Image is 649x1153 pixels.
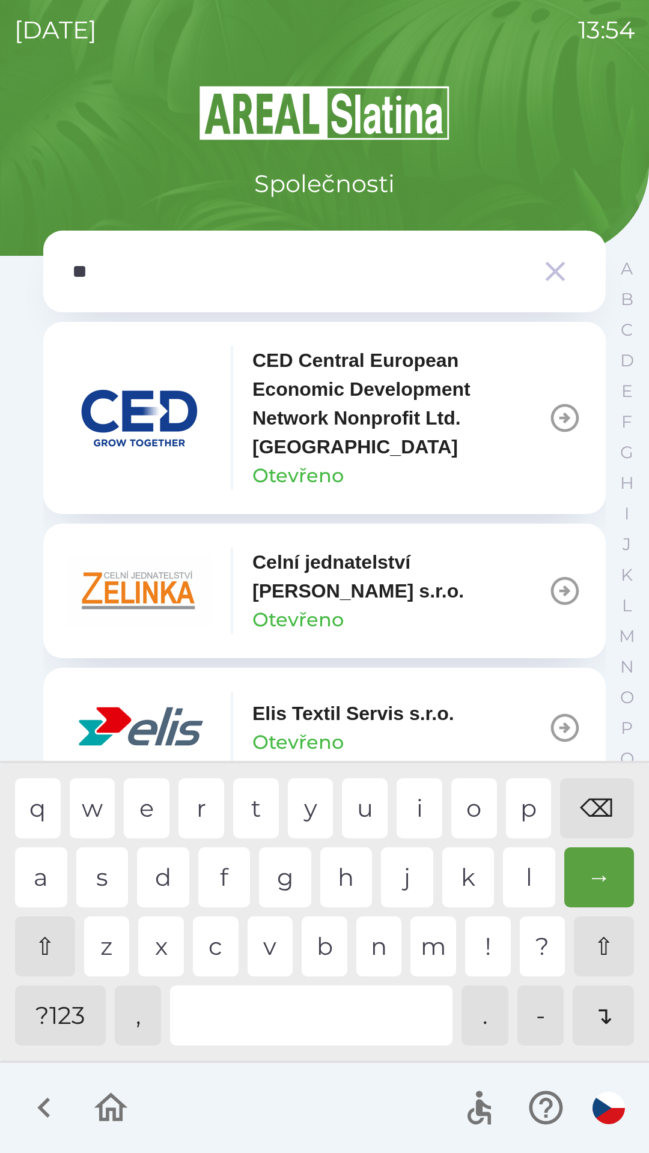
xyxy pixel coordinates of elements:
[620,473,634,494] p: H
[252,548,548,605] p: Celní jednatelství [PERSON_NAME] s.r.o.
[612,468,642,498] button: H
[612,253,642,284] button: A
[621,564,633,586] p: K
[43,668,606,788] button: Elis Textil Servis s.r.o.Otevřeno
[612,315,642,345] button: C
[252,461,344,490] p: Otevřeno
[612,621,642,652] button: M
[621,319,633,340] p: C
[621,411,632,432] p: F
[612,682,642,713] button: O
[67,692,212,764] img: d6e089ba-b3bf-4d0d-8b19-bc9c6ff21faa.png
[14,12,97,48] p: [DATE]
[252,728,344,757] p: Otevřeno
[612,498,642,529] button: I
[619,626,635,647] p: M
[578,12,635,48] p: 13:54
[67,382,212,454] img: d9501dcd-2fae-4a13-a1b3-8010d0152126.png
[621,289,633,310] p: B
[252,605,344,634] p: Otevřeno
[624,503,629,524] p: I
[252,346,548,461] p: CED Central European Economic Development Network Nonprofit Ltd. [GEOGRAPHIC_DATA]
[43,322,606,514] button: CED Central European Economic Development Network Nonprofit Ltd. [GEOGRAPHIC_DATA]Otevřeno
[620,656,634,677] p: N
[254,166,395,202] p: Společnosti
[620,350,634,371] p: D
[621,381,633,402] p: E
[43,524,606,658] button: Celní jednatelství [PERSON_NAME] s.r.o.Otevřeno
[620,442,633,463] p: G
[612,345,642,376] button: D
[612,437,642,468] button: G
[612,560,642,590] button: K
[621,258,633,279] p: A
[612,713,642,743] button: P
[620,687,634,708] p: O
[612,284,642,315] button: B
[620,748,634,769] p: Q
[612,407,642,437] button: F
[43,84,606,142] img: Logo
[612,652,642,682] button: N
[612,590,642,621] button: L
[612,529,642,560] button: J
[612,376,642,407] button: E
[67,555,212,627] img: e791fe39-6e5c-4488-8406-01cea90b779d.png
[612,743,642,774] button: Q
[622,595,632,616] p: L
[252,699,454,728] p: Elis Textil Servis s.r.o.
[621,718,633,739] p: P
[623,534,631,555] p: J
[593,1092,625,1124] img: cs flag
